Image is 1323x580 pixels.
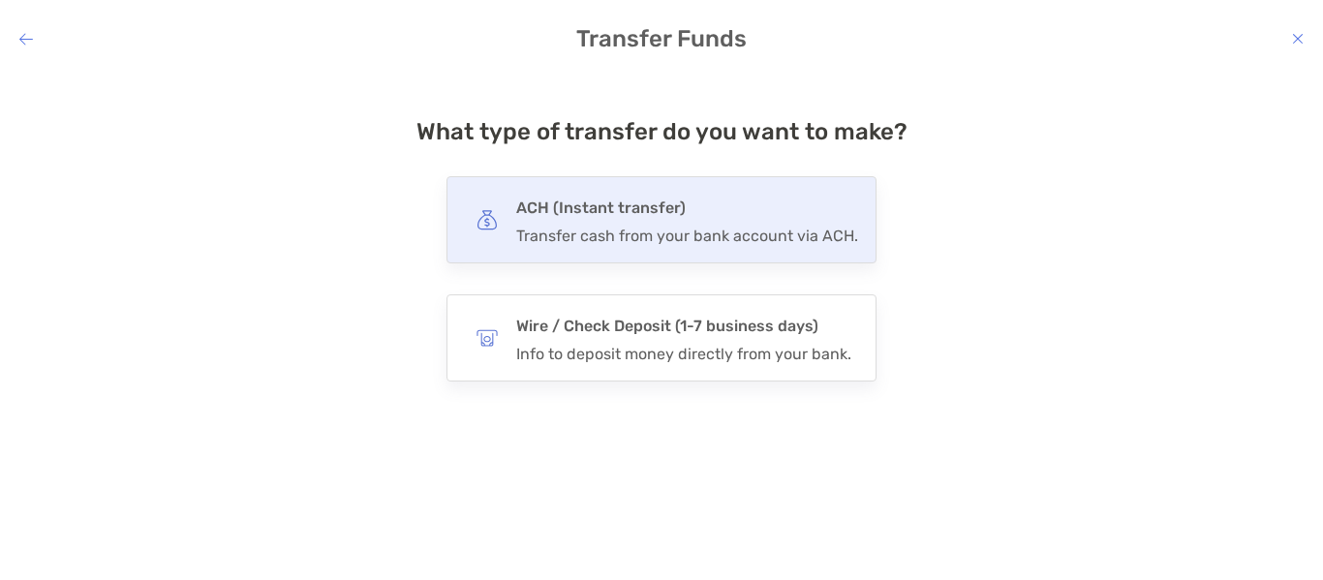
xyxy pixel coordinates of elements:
h4: ACH (Instant transfer) [516,195,858,222]
img: button icon [477,209,498,230]
div: Transfer cash from your bank account via ACH. [516,227,858,245]
img: button icon [477,327,498,349]
h4: What type of transfer do you want to make? [416,118,908,145]
div: Info to deposit money directly from your bank. [516,345,851,363]
h4: Wire / Check Deposit (1-7 business days) [516,313,851,340]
